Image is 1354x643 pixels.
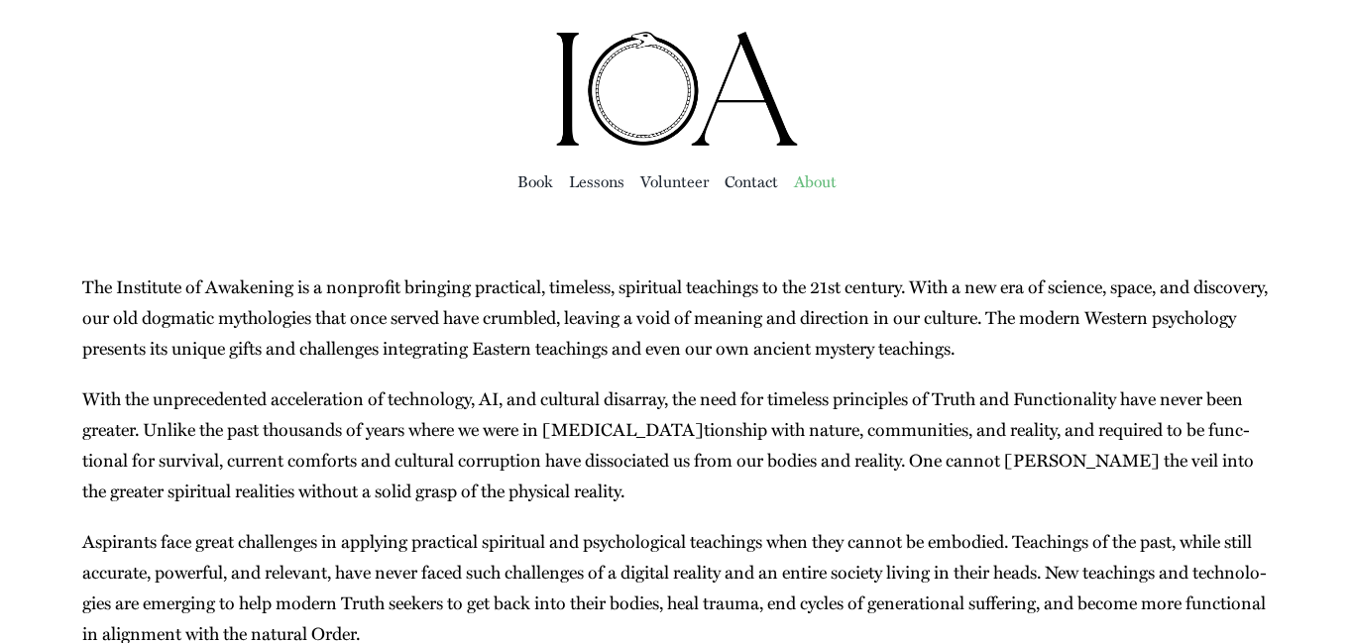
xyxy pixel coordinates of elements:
p: The Insti­tute of Awak­en­ing is a non­prof­it bring­ing prac­ti­cal, time­less, spir­i­tu­al tea... [82,271,1272,364]
a: Con­tact [725,167,778,195]
a: ioa-logo [553,26,801,52]
img: Institute of Awakening [553,30,801,149]
a: Book [517,167,553,195]
a: About [794,167,837,195]
nav: Main [82,149,1272,212]
a: Lessons [569,167,624,195]
p: With the unprece­dent­ed accel­er­a­tion of tech­nol­o­gy, AI, and cul­tur­al dis­ar­ray, the nee... [82,383,1272,506]
a: Vol­un­teer [640,167,709,195]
